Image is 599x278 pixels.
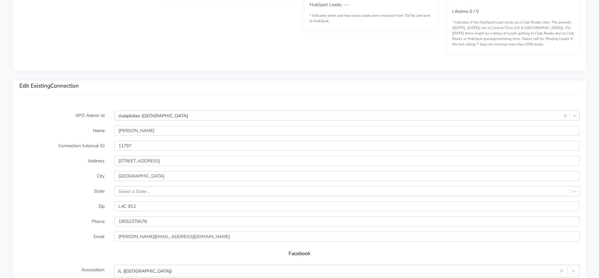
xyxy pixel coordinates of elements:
[114,156,580,166] input: Enter Address ..
[26,251,573,257] h5: Facebook
[114,126,580,136] input: Enter Name ...
[114,141,580,151] input: Enter the external ID ..
[15,232,109,242] label: Email
[15,156,109,166] label: Address
[15,141,109,151] label: Connection External ID
[15,126,109,136] label: Name
[114,171,580,181] input: Enter the City ..
[15,186,109,196] label: State
[15,171,109,181] label: City
[15,201,109,211] label: Zip
[118,188,149,195] div: Select a State ..
[114,232,580,242] input: Enter Email ...
[118,268,172,274] div: JL ([GEOGRAPHIC_DATA])
[114,201,580,211] input: Enter Zip ..
[118,112,188,119] div: clubpilates-[GEOGRAPHIC_DATA]
[19,82,580,89] h3: Edit Existing Connection
[452,8,479,14] span: Lifetime 0 / 0
[310,13,430,24] span: * Indicates when and how many leads were received from TikTok and sent to HubSpot.
[114,216,580,226] input: Enter phone ...
[15,265,109,277] label: Association
[15,110,109,120] label: XPO Admin Id
[15,216,109,226] label: Phone
[310,2,349,8] span: HubSpot Leads: ---
[452,20,574,46] span: * Indicates if the HubSpot Lead exists as a Club Ready User. The periods ([DATE], [DATE]) are in ...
